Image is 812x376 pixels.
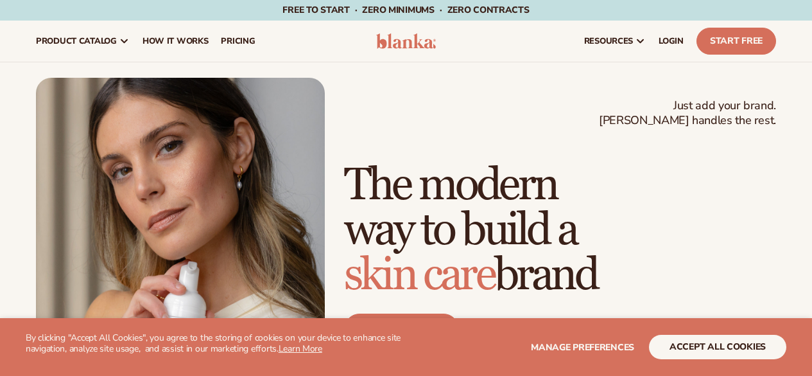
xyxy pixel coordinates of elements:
a: Learn More [279,343,322,355]
p: By clicking "Accept All Cookies", you agree to the storing of cookies on your device to enhance s... [26,333,406,355]
span: pricing [221,36,255,46]
button: Manage preferences [531,335,634,359]
span: LOGIN [659,36,684,46]
span: resources [584,36,633,46]
a: Start free [344,314,459,345]
span: Free to start · ZERO minimums · ZERO contracts [282,4,529,16]
a: LOGIN [652,21,690,62]
span: product catalog [36,36,117,46]
img: logo [376,33,436,49]
a: pricing [214,21,261,62]
a: resources [578,21,652,62]
span: skin care [344,248,494,303]
a: product catalog [30,21,136,62]
span: How It Works [143,36,209,46]
span: Just add your brand. [PERSON_NAME] handles the rest. [599,98,776,129]
button: accept all cookies [649,335,786,359]
a: Start Free [696,28,776,55]
a: How It Works [136,21,215,62]
h1: The modern way to build a brand [344,163,776,298]
span: Manage preferences [531,341,634,354]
